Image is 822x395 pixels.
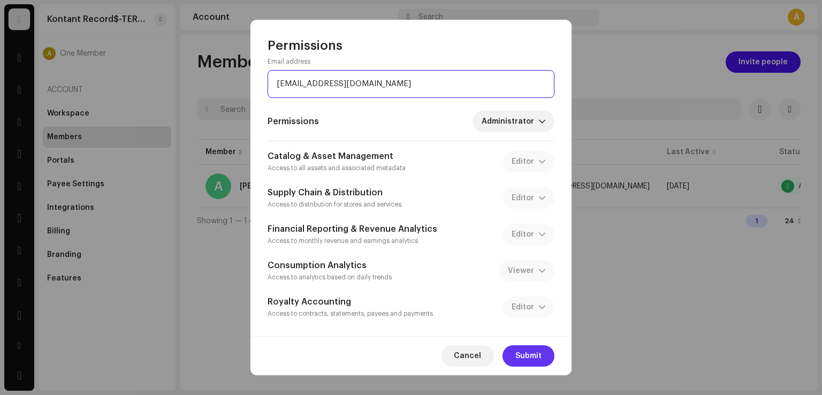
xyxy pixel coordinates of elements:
div: Permissions [268,37,554,54]
span: Cancel [454,345,481,367]
h5: Catalog & Asset Management [268,150,406,163]
button: Cancel [441,345,494,367]
small: Access to distribution for stores and services [268,201,401,208]
h5: Permissions [268,115,319,128]
label: Email address [268,57,310,66]
div: dropdown trigger [538,111,546,132]
h5: Royalty Accounting [268,295,433,308]
small: Access to all assets and associated metadata [268,165,406,171]
small: Access to contracts, statements, payees and payments [268,310,433,317]
span: Administrator [482,111,538,132]
small: Access to analytics based on daily trends [268,274,392,280]
small: Access to monthly revenue and earnings analytics [268,238,418,244]
button: Submit [503,345,554,367]
span: Submit [515,345,542,367]
h5: Financial Reporting & Revenue Analytics [268,223,437,236]
input: Type Email [268,70,554,98]
h5: Consumption Analytics [268,259,392,272]
h5: Supply Chain & Distribution [268,186,401,199]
